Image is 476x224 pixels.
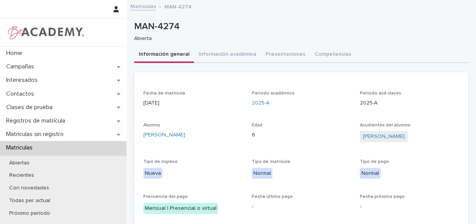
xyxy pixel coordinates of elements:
[3,117,71,124] p: Registros de matrícula
[143,123,160,128] span: Alumno
[363,133,405,141] a: [PERSON_NAME]
[252,194,293,199] span: Fecha último pago
[143,91,185,96] span: Fecha de matrícula
[164,2,192,10] p: MAN-4274
[3,90,40,98] p: Contactos
[3,197,56,204] p: Todas per actual
[360,203,459,211] p: -
[252,131,351,139] p: 6
[360,159,389,164] span: Tipo de pago
[252,123,263,128] span: Edad
[252,91,295,96] span: Período académico
[252,168,272,179] div: Normal
[360,168,381,179] div: Normal
[143,99,243,107] p: [DATE]
[360,123,410,128] span: Acudientes del alumno
[143,203,218,214] div: Mensual | Presencial o virtual
[134,35,462,42] p: Abierta
[6,25,85,40] img: WPrjXfSUmiLcdUfaYY4Q
[252,159,290,164] span: Tipo de matrícula
[360,194,405,199] span: Fecha próximo pago
[310,47,356,63] button: Competencias
[143,168,162,179] div: Nueva
[360,91,401,96] span: Período acd clases
[3,63,40,70] p: Campañas
[261,47,310,63] button: Presentaciones
[134,21,465,32] p: MAN-4274
[252,99,269,107] a: 2025-A
[3,76,44,84] p: Interesados
[143,194,188,199] span: Frecuencia del pago
[3,104,59,111] p: Clases de prueba
[3,131,70,138] p: Matrículas sin registro
[130,2,156,10] a: Matriculas
[252,203,351,211] p: -
[3,144,39,151] p: Matriculas
[134,47,194,63] button: Información general
[3,160,36,166] p: Abiertas
[3,172,40,179] p: Recientes
[143,131,185,139] a: [PERSON_NAME]
[194,47,261,63] button: Información académica
[3,50,28,57] p: Home
[143,159,178,164] span: Tipo de ingreso
[3,210,56,217] p: Próximo período
[360,99,459,107] p: 2025-A
[3,185,55,191] p: Con novedades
